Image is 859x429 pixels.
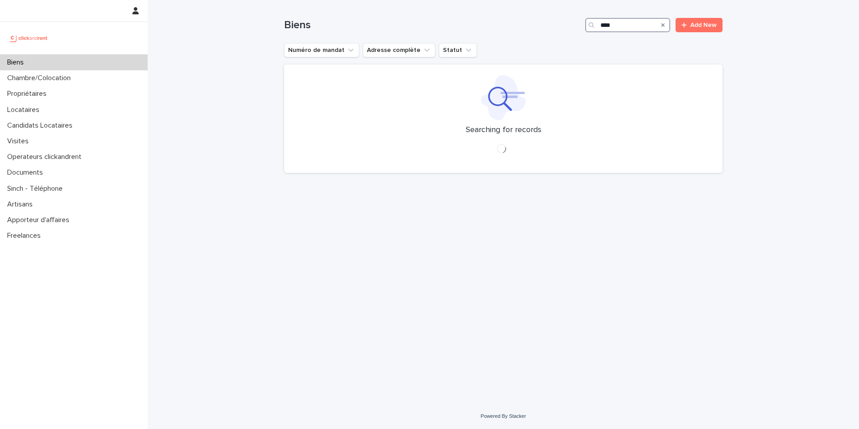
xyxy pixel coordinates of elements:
p: Candidats Locataires [4,121,80,130]
p: Documents [4,168,50,177]
button: Statut [439,43,477,57]
p: Apporteur d'affaires [4,216,77,224]
p: Sinch - Téléphone [4,184,70,193]
p: Visites [4,137,36,146]
span: Add New [690,22,717,28]
a: Powered By Stacker [481,413,526,419]
a: Add New [676,18,723,32]
p: Searching for records [466,125,541,135]
p: Locataires [4,106,47,114]
p: Biens [4,58,31,67]
button: Adresse complète [363,43,435,57]
img: UCB0brd3T0yccxBKYDjQ [7,29,51,47]
p: Operateurs clickandrent [4,153,89,161]
p: Artisans [4,200,40,209]
p: Freelances [4,232,48,240]
p: Chambre/Colocation [4,74,78,82]
button: Numéro de mandat [284,43,359,57]
h1: Biens [284,19,582,32]
p: Propriétaires [4,90,54,98]
input: Search [585,18,670,32]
